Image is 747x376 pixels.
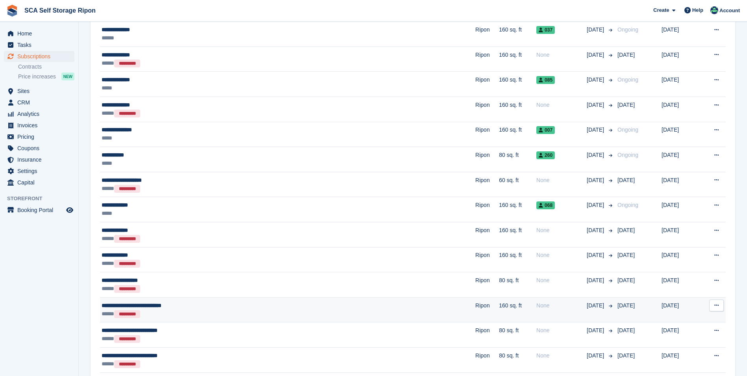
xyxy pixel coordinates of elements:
[6,5,18,17] img: stora-icon-8386f47178a22dfd0bd8f6a31ec36ba5ce8667c1dd55bd0f319d3a0aa187defe.svg
[587,151,606,159] span: [DATE]
[499,197,536,222] td: 160 sq. ft
[475,147,499,172] td: Ripon
[499,97,536,122] td: 160 sq. ft
[662,72,699,97] td: [DATE]
[662,247,699,272] td: [DATE]
[4,154,74,165] a: menu
[536,302,587,310] div: None
[475,247,499,272] td: Ripon
[18,63,74,71] a: Contracts
[617,227,635,233] span: [DATE]
[536,26,555,34] span: 037
[475,122,499,147] td: Ripon
[17,86,65,97] span: Sites
[21,4,99,17] a: SCA Self Storage Ripon
[475,297,499,322] td: Ripon
[475,347,499,372] td: Ripon
[662,347,699,372] td: [DATE]
[499,297,536,322] td: 160 sq. ft
[4,177,74,188] a: menu
[710,6,718,14] img: Thomas Webb
[662,22,699,47] td: [DATE]
[4,205,74,216] a: menu
[7,195,78,203] span: Storefront
[662,172,699,197] td: [DATE]
[587,126,606,134] span: [DATE]
[17,97,65,108] span: CRM
[4,120,74,131] a: menu
[662,122,699,147] td: [DATE]
[536,76,555,84] span: 085
[662,222,699,247] td: [DATE]
[617,152,638,158] span: Ongoing
[4,86,74,97] a: menu
[65,205,74,215] a: Preview store
[475,197,499,222] td: Ripon
[4,108,74,119] a: menu
[536,276,587,285] div: None
[662,47,699,72] td: [DATE]
[17,177,65,188] span: Capital
[536,251,587,259] div: None
[587,251,606,259] span: [DATE]
[587,176,606,184] span: [DATE]
[587,226,606,235] span: [DATE]
[662,322,699,348] td: [DATE]
[4,166,74,177] a: menu
[617,127,638,133] span: Ongoing
[499,222,536,247] td: 160 sq. ft
[536,326,587,335] div: None
[617,102,635,108] span: [DATE]
[617,252,635,258] span: [DATE]
[653,6,669,14] span: Create
[17,108,65,119] span: Analytics
[4,131,74,142] a: menu
[499,322,536,348] td: 80 sq. ft
[499,147,536,172] td: 80 sq. ft
[587,352,606,360] span: [DATE]
[499,122,536,147] td: 160 sq. ft
[475,222,499,247] td: Ripon
[475,272,499,298] td: Ripon
[17,166,65,177] span: Settings
[17,131,65,142] span: Pricing
[17,120,65,131] span: Invoices
[61,73,74,80] div: NEW
[475,22,499,47] td: Ripon
[475,72,499,97] td: Ripon
[4,143,74,154] a: menu
[4,51,74,62] a: menu
[475,322,499,348] td: Ripon
[587,326,606,335] span: [DATE]
[499,247,536,272] td: 160 sq. ft
[662,147,699,172] td: [DATE]
[18,73,56,80] span: Price increases
[587,51,606,59] span: [DATE]
[536,201,555,209] span: 068
[4,97,74,108] a: menu
[499,347,536,372] td: 80 sq. ft
[587,76,606,84] span: [DATE]
[18,72,74,81] a: Price increases NEW
[536,151,555,159] span: 260
[475,172,499,197] td: Ripon
[587,302,606,310] span: [DATE]
[692,6,703,14] span: Help
[499,272,536,298] td: 80 sq. ft
[617,327,635,333] span: [DATE]
[662,272,699,298] td: [DATE]
[662,297,699,322] td: [DATE]
[17,154,65,165] span: Insurance
[587,26,606,34] span: [DATE]
[499,72,536,97] td: 160 sq. ft
[617,76,638,83] span: Ongoing
[499,22,536,47] td: 160 sq. ft
[475,97,499,122] td: Ripon
[536,101,587,109] div: None
[17,143,65,154] span: Coupons
[17,28,65,39] span: Home
[536,51,587,59] div: None
[17,51,65,62] span: Subscriptions
[587,201,606,209] span: [DATE]
[617,352,635,359] span: [DATE]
